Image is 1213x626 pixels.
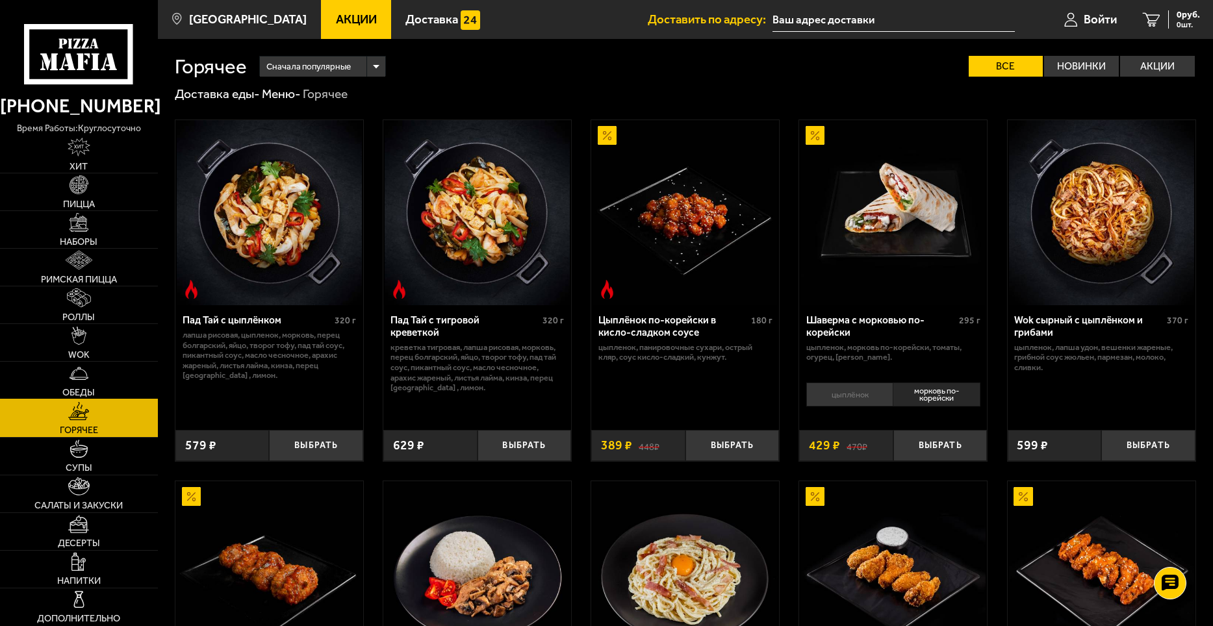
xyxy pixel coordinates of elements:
span: Наборы [60,237,97,246]
span: Горячее [60,425,98,434]
span: Пицца [63,199,95,208]
span: Хит [70,162,88,171]
div: Шаверма с морковью по-корейски [806,314,956,338]
p: цыпленок, морковь по-корейски, томаты, огурец, [PERSON_NAME]. [806,342,980,362]
img: Акционный [598,126,617,145]
img: Wok сырный с цыплёнком и грибами [1009,120,1194,305]
a: Острое блюдоПад Тай с тигровой креветкой [383,120,571,305]
img: Акционный [1014,487,1032,506]
span: 629 ₽ [393,439,424,451]
span: 599 ₽ [1017,439,1048,451]
img: Пад Тай с цыплёнком [177,120,362,305]
p: лапша рисовая, цыпленок, морковь, перец болгарский, яйцо, творог тофу, пад тай соус, пикантный со... [183,330,357,381]
span: Супы [66,463,92,472]
span: 370 г [1167,315,1188,326]
label: Все [969,56,1043,77]
img: Пад Тай с тигровой креветкой [385,120,570,305]
button: Выбрать [269,430,363,461]
p: креветка тигровая, лапша рисовая, морковь, перец болгарский, яйцо, творог тофу, пад тай соус, пик... [390,342,565,393]
span: Салаты и закуски [34,501,123,510]
div: Цыплёнок по-корейски в кисло-сладком соусе [598,314,748,338]
li: морковь по-корейски [893,382,980,407]
img: Шаверма с морковью по-корейски [801,120,986,305]
div: Пад Тай с цыплёнком [183,314,332,327]
button: Выбрать [685,430,780,461]
a: Wok сырный с цыплёнком и грибами [1008,120,1195,305]
s: 448 ₽ [639,439,659,451]
img: 15daf4d41897b9f0e9f617042186c801.svg [461,10,479,29]
p: цыпленок, панировочные сухари, острый кляр, Соус кисло-сладкий, кунжут. [598,342,772,362]
s: 470 ₽ [847,439,867,451]
img: Акционный [182,487,201,506]
span: Войти [1084,14,1117,26]
span: 579 ₽ [185,439,216,451]
img: Острое блюдо [598,280,617,299]
span: Роллы [62,312,95,321]
span: 389 ₽ [601,439,632,451]
span: Сначала популярные [266,55,351,79]
span: Акции [336,14,377,26]
span: 295 г [959,315,980,326]
span: Доставка [405,14,458,26]
a: Меню- [262,86,301,101]
a: АкционныйШаверма с морковью по-корейски [799,120,987,305]
span: 0 шт. [1177,21,1200,29]
div: Горячее [303,86,348,102]
span: 0 руб. [1177,10,1200,19]
span: 320 г [543,315,564,326]
a: Доставка еды- [175,86,260,101]
button: Выбрать [478,430,572,461]
span: Десерты [58,538,100,547]
img: Акционный [806,487,824,506]
span: Обеды [62,388,95,397]
div: Wok сырный с цыплёнком и грибами [1014,314,1164,338]
div: 0 [799,378,987,421]
span: Напитки [57,576,101,585]
img: Острое блюдо [390,280,409,299]
label: Новинки [1044,56,1119,77]
h1: Горячее [175,56,247,77]
a: АкционныйОстрое блюдоЦыплёнок по-корейски в кисло-сладком соусе [591,120,779,305]
img: Острое блюдо [182,280,201,299]
span: 180 г [751,315,772,326]
li: цыплёнок [806,382,893,407]
p: цыпленок, лапша удон, вешенки жареные, грибной соус Жюльен, пармезан, молоко, сливки. [1014,342,1188,373]
span: Римская пицца [41,275,117,284]
img: Акционный [806,126,824,145]
span: Доставить по адресу: [648,14,772,26]
span: WOK [68,350,90,359]
button: Выбрать [893,430,988,461]
span: Дополнительно [37,614,120,623]
span: 320 г [335,315,356,326]
input: Ваш адрес доставки [772,8,1015,32]
button: Выбрать [1101,430,1195,461]
span: [GEOGRAPHIC_DATA] [189,14,307,26]
span: 429 ₽ [809,439,840,451]
label: Акции [1120,56,1195,77]
img: Цыплёнок по-корейски в кисло-сладком соусе [593,120,778,305]
a: Острое блюдоПад Тай с цыплёнком [175,120,363,305]
div: Пад Тай с тигровой креветкой [390,314,540,338]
